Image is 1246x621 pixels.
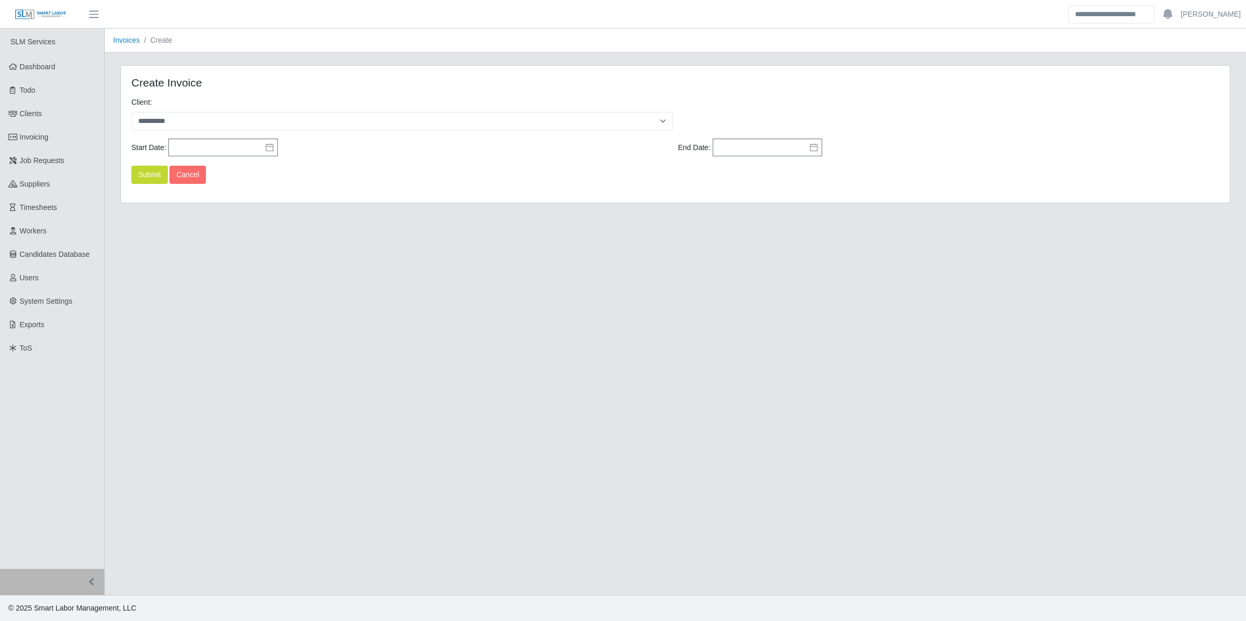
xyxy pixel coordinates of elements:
[20,203,57,212] span: Timesheets
[10,38,55,46] span: SLM Services
[20,227,47,235] span: Workers
[1068,5,1155,23] input: Search
[140,35,172,46] li: Create
[8,604,136,612] span: © 2025 Smart Labor Management, LLC
[131,166,168,184] button: Submit
[113,36,140,44] a: Invoices
[131,97,152,108] label: Client:
[20,156,65,165] span: Job Requests
[1181,9,1241,20] a: [PERSON_NAME]
[20,250,90,258] span: Candidates Database
[20,133,48,141] span: Invoicing
[20,344,32,352] span: ToS
[20,274,39,282] span: Users
[20,63,56,71] span: Dashboard
[131,142,166,153] label: Start Date:
[15,9,67,20] img: SLM Logo
[20,297,72,305] span: System Settings
[131,76,668,89] h4: Create Invoice
[20,180,50,188] span: Suppliers
[169,166,206,184] a: Cancel
[678,142,711,153] label: End Date:
[20,86,35,94] span: Todo
[20,320,44,329] span: Exports
[20,109,42,118] span: Clients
